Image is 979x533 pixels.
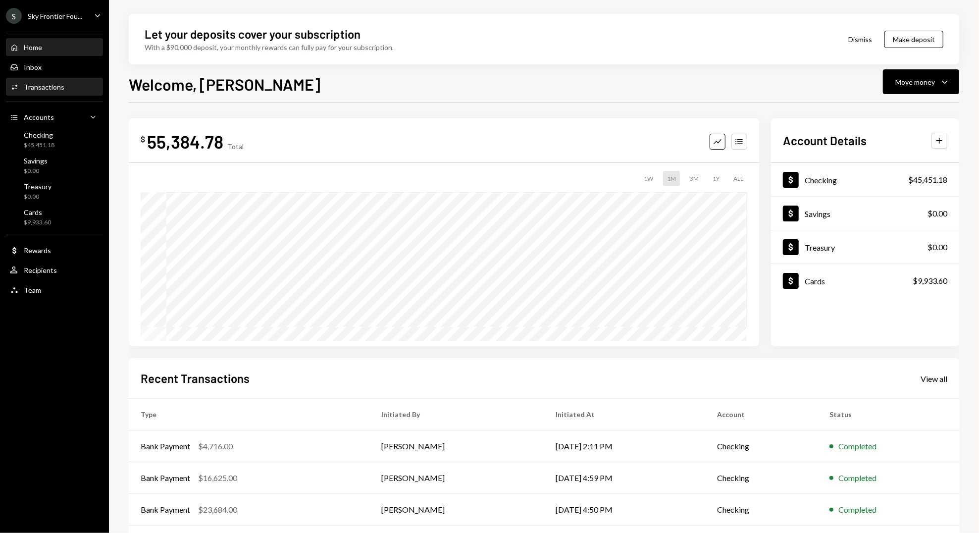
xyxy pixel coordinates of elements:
[145,26,361,42] div: Let your deposits cover your subscription
[706,462,818,494] td: Checking
[927,241,947,253] div: $0.00
[24,63,42,71] div: Inbox
[141,504,190,516] div: Bank Payment
[24,141,54,150] div: $45,451.18
[818,399,959,430] th: Status
[129,74,320,94] h1: Welcome, [PERSON_NAME]
[24,266,57,274] div: Recipients
[709,171,723,186] div: 1Y
[369,462,544,494] td: [PERSON_NAME]
[147,130,223,153] div: 55,384.78
[921,374,947,384] div: View all
[141,134,145,144] div: $
[369,494,544,526] td: [PERSON_NAME]
[838,504,876,516] div: Completed
[883,69,959,94] button: Move money
[198,504,237,516] div: $23,684.00
[6,8,22,24] div: S
[6,78,103,96] a: Transactions
[805,243,835,252] div: Treasury
[198,440,233,452] div: $4,716.00
[895,77,935,87] div: Move money
[28,12,82,20] div: Sky Frontier Fou...
[227,142,244,151] div: Total
[686,171,703,186] div: 3M
[771,163,959,196] a: Checking$45,451.18
[838,440,876,452] div: Completed
[640,171,657,186] div: 1W
[141,440,190,452] div: Bank Payment
[6,108,103,126] a: Accounts
[927,208,947,219] div: $0.00
[838,472,876,484] div: Completed
[544,430,705,462] td: [DATE] 2:11 PM
[805,276,825,286] div: Cards
[6,179,103,203] a: Treasury$0.00
[129,399,369,430] th: Type
[24,167,48,175] div: $0.00
[24,286,41,294] div: Team
[544,462,705,494] td: [DATE] 4:59 PM
[24,131,54,139] div: Checking
[771,264,959,297] a: Cards$9,933.60
[6,241,103,259] a: Rewards
[24,157,48,165] div: Savings
[771,230,959,264] a: Treasury$0.00
[6,58,103,76] a: Inbox
[24,113,54,121] div: Accounts
[544,399,705,430] th: Initiated At
[783,132,867,149] h2: Account Details
[706,494,818,526] td: Checking
[6,205,103,229] a: Cards$9,933.60
[24,43,42,52] div: Home
[921,373,947,384] a: View all
[6,154,103,177] a: Savings$0.00
[6,261,103,279] a: Recipients
[805,175,837,185] div: Checking
[729,171,747,186] div: ALL
[544,494,705,526] td: [DATE] 4:50 PM
[6,281,103,299] a: Team
[145,42,394,53] div: With a $90,000 deposit, your monthly rewards can fully pay for your subscription.
[805,209,830,218] div: Savings
[884,31,943,48] button: Make deposit
[141,370,250,386] h2: Recent Transactions
[706,399,818,430] th: Account
[24,246,51,255] div: Rewards
[369,430,544,462] td: [PERSON_NAME]
[908,174,947,186] div: $45,451.18
[771,197,959,230] a: Savings$0.00
[6,38,103,56] a: Home
[663,171,680,186] div: 1M
[24,182,52,191] div: Treasury
[369,399,544,430] th: Initiated By
[24,193,52,201] div: $0.00
[6,128,103,152] a: Checking$45,451.18
[24,208,51,216] div: Cards
[913,275,947,287] div: $9,933.60
[24,218,51,227] div: $9,933.60
[198,472,237,484] div: $16,625.00
[836,28,884,51] button: Dismiss
[706,430,818,462] td: Checking
[141,472,190,484] div: Bank Payment
[24,83,64,91] div: Transactions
